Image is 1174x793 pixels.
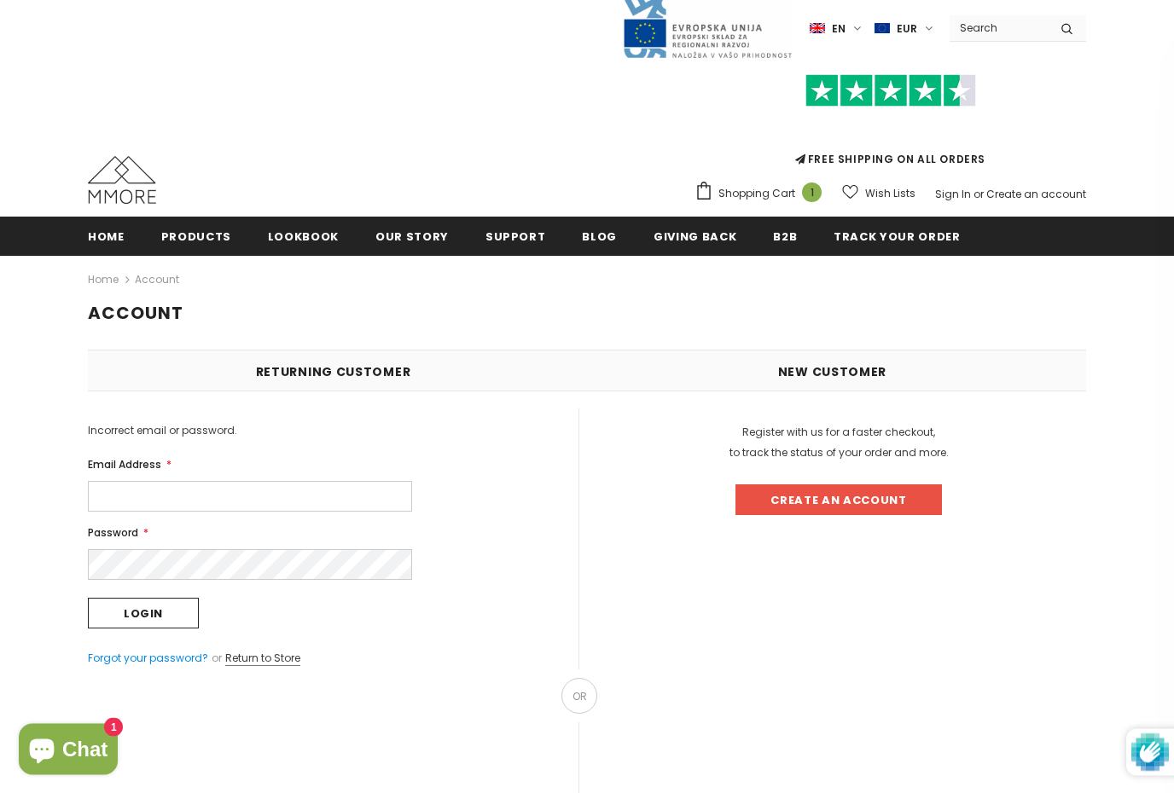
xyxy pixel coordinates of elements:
a: Home [88,270,119,291]
span: EUR [897,21,917,38]
a: B2B [773,217,797,256]
div: New Customer [614,362,1050,383]
p: Register with us for a faster checkout, to track the status of your order and more. [591,423,1086,464]
span: 1 [802,183,822,203]
span: Shopping Cart [718,186,795,203]
img: MMORE Cases [88,157,156,205]
a: Shopping Cart 1 [695,182,830,207]
a: Return to Store [225,651,300,667]
input: Search Site [950,16,1048,41]
img: Protected by hCaptcha [1131,729,1169,776]
span: Blog [582,229,617,246]
a: Our Story [375,217,449,256]
span: or [211,651,223,666]
span: Our Story [375,229,449,246]
img: i-lang-1.png [810,22,825,37]
span: Email Address [88,458,161,472]
a: Lookbook [268,217,339,256]
span: en [832,21,846,38]
span: Wish Lists [865,186,915,203]
a: Sign In [935,188,971,202]
a: Create An Account [735,485,942,516]
a: Javni Razpis [622,21,793,36]
span: Home [88,229,125,246]
a: Track your order [834,217,960,256]
span: or [973,188,984,202]
a: Products [161,217,231,256]
input: Login [88,599,199,629]
a: Create an account [986,188,1086,202]
a: Forgot your password? [88,651,208,666]
img: Trust Pilot Stars [805,75,976,108]
a: Home [88,217,125,256]
iframe: Customer reviews powered by Trustpilot [695,107,1086,152]
inbox-online-store-chat: Shopify online store chat [14,724,123,779]
span: Password [88,526,138,541]
span: Lookbook [268,229,339,246]
h1: Account [88,304,1086,325]
div: Returning Customer [124,362,543,383]
span: Account [135,270,179,291]
span: Products [161,229,231,246]
span: B2B [773,229,797,246]
span: Giving back [654,229,736,246]
span: support [485,229,546,246]
span: FREE SHIPPING ON ALL ORDERS [695,83,1086,167]
a: support [485,217,546,256]
li: Incorrect email or password. [88,423,543,440]
span: or [561,679,597,715]
span: Track your order [834,229,960,246]
a: Wish Lists [842,179,915,209]
a: Blog [582,217,617,256]
a: Giving back [654,217,736,256]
